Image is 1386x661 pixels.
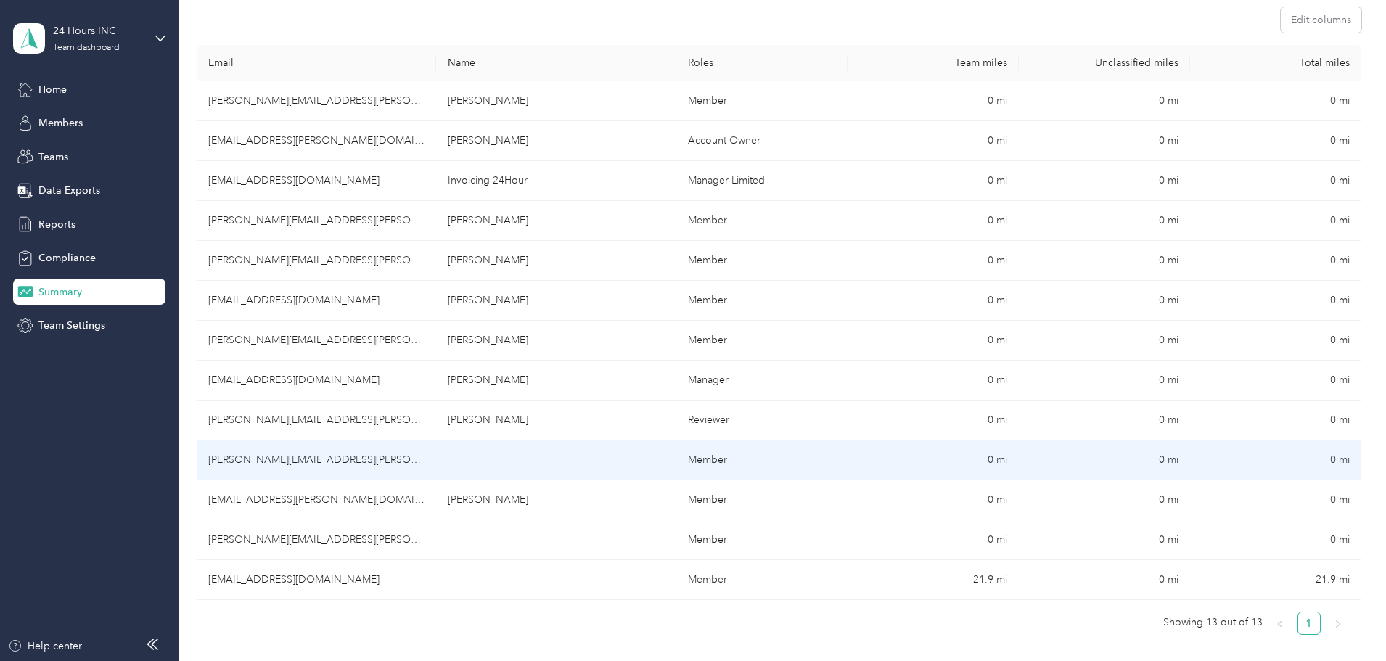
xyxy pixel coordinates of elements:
td: 0 mi [848,401,1019,440]
span: left [1276,620,1284,628]
span: Summary [38,284,82,300]
th: Unclassified miles [1019,45,1190,81]
td: Member [676,81,848,121]
span: Home [38,82,67,97]
td: erika.suarez@24hclean.com [197,81,436,121]
td: sebas24benavides@gmail.com [197,560,436,600]
td: 0 mi [1019,201,1190,241]
td: Michell Paladino [436,401,676,440]
td: 0 mi [1190,520,1361,560]
td: Diego Fajardo [436,361,676,401]
button: Edit columns [1281,7,1361,33]
td: 0 mi [1019,361,1190,401]
td: omar.lopez-guillen@24hclean.com [197,480,436,520]
td: Member [676,480,848,520]
td: 21.9 mi [848,560,1019,600]
td: Rafael Fernandez [436,201,676,241]
td: rafael.fernandez@24hclean.com [197,201,436,241]
td: tampasupervisor@icloud.com [197,281,436,321]
td: Reviewer [676,401,848,440]
td: Member [676,440,848,480]
td: 0 mi [848,241,1019,281]
td: 0 mi [1190,281,1361,321]
th: Email [197,45,436,81]
td: 21.9 mi [1190,560,1361,600]
td: 0 mi [1190,401,1361,440]
td: stephanie.segura@24hclean.com [197,520,436,560]
span: Team Settings [38,318,105,333]
td: Manager Limited [676,161,848,201]
td: 0 mi [1190,321,1361,361]
td: 0 mi [1190,161,1361,201]
td: 0 mi [1190,201,1361,241]
td: Invoicing 24Hour [436,161,676,201]
td: 0 mi [848,480,1019,520]
td: diego.fajardo@24hclean.com [197,121,436,161]
td: 0 mi [848,121,1019,161]
td: Account Owner [676,121,848,161]
td: Mariano Santos [436,281,676,321]
td: Member [676,520,848,560]
td: invoicing@24hclean.com [197,161,436,201]
td: 0 mi [1019,241,1190,281]
button: Help center [8,639,82,654]
td: 0 mi [1190,81,1361,121]
th: Total miles [1190,45,1361,81]
td: Member [676,281,848,321]
td: Jessica Diaz [436,241,676,281]
td: 0 mi [1019,121,1190,161]
td: Erika Suarez [436,81,676,121]
td: 0 mi [848,161,1019,201]
td: 0 mi [848,81,1019,121]
li: 1 [1297,612,1321,635]
td: anthony.betances@24hclean.com [197,440,436,480]
td: 0 mi [848,321,1019,361]
td: 0 mi [1019,440,1190,480]
td: 0 mi [1019,560,1190,600]
td: David Quesada [436,321,676,361]
td: Member [676,201,848,241]
td: Manager [676,361,848,401]
th: Roles [676,45,848,81]
td: 0 mi [1019,81,1190,121]
td: 0 mi [848,281,1019,321]
td: 0 mi [1019,480,1190,520]
td: 0 mi [1019,281,1190,321]
td: 0 mi [848,440,1019,480]
span: Showing 13 out of 13 [1163,612,1263,633]
div: Team dashboard [53,44,120,52]
td: 0 mi [1190,121,1361,161]
span: Data Exports [38,183,100,198]
td: jessica.diaz@24hclean.com [197,241,436,281]
td: Member [676,241,848,281]
td: Diego Fajardo [436,121,676,161]
td: Member [676,321,848,361]
iframe: Everlance-gr Chat Button Frame [1305,580,1386,661]
td: 0 mi [1190,440,1361,480]
span: Members [38,115,83,131]
td: 0 mi [848,520,1019,560]
span: Reports [38,217,75,232]
td: 0 mi [1019,321,1190,361]
span: Compliance [38,250,96,266]
a: 1 [1298,612,1320,634]
td: 0 mi [1019,401,1190,440]
th: Name [436,45,676,81]
button: left [1268,612,1292,635]
span: Teams [38,149,68,165]
td: 0 mi [1190,361,1361,401]
td: david.quesada@24hclean.com [197,321,436,361]
td: 0 mi [1190,241,1361,281]
td: 0 mi [1019,520,1190,560]
div: 24 Hours INC [53,23,144,38]
td: diegofajardoariza@gmail.com [197,361,436,401]
li: Previous Page [1268,612,1292,635]
th: Team miles [848,45,1019,81]
td: Member [676,560,848,600]
td: Omar Lopez [436,480,676,520]
td: 0 mi [848,361,1019,401]
td: michell.paladino@24hclean.com [197,401,436,440]
td: 0 mi [848,201,1019,241]
td: 0 mi [1019,161,1190,201]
